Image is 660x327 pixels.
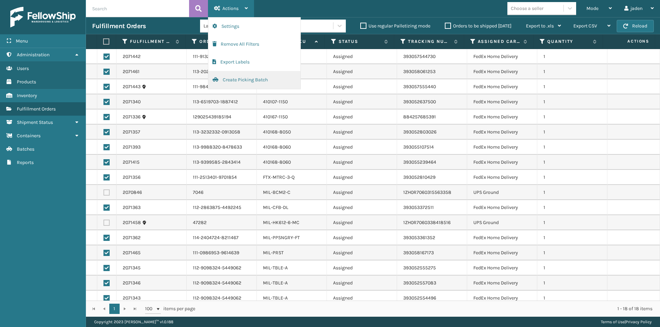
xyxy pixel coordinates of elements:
span: Containers [17,133,41,139]
a: 393057555440 [403,84,436,90]
a: 393058061253 [403,69,436,74]
td: 112-2863875-4492245 [187,200,257,215]
td: Assigned [327,79,397,94]
td: FedEx Home Delivery [467,94,537,109]
td: Assigned [327,215,397,230]
img: logo [10,7,76,27]
td: Assigned [327,276,397,291]
td: FedEx Home Delivery [467,230,537,245]
td: 1 [537,291,607,306]
td: Assigned [327,291,397,306]
td: 1 [537,185,607,200]
span: Users [17,66,29,71]
td: 1 [537,64,607,79]
td: FedEx Home Delivery [467,49,537,64]
td: FedEx Home Delivery [467,125,537,140]
td: 112-9098324-5449062 [187,291,257,306]
td: 1 [537,276,607,291]
td: 111-2513401-9701854 [187,170,257,185]
a: MIL-HK612-6-MC [263,220,299,225]
a: 2071343 [123,295,141,302]
a: 2071458 [123,219,141,226]
a: 393052810429 [403,174,436,180]
a: 393052803026 [403,129,437,135]
a: 2071357 [123,129,140,136]
label: Assigned Carrier Service [478,38,520,45]
a: 2071461 [123,68,140,75]
td: Assigned [327,200,397,215]
a: 410168-8050 [263,129,291,135]
td: 1 [537,215,607,230]
td: Assigned [327,64,397,79]
a: 410168-8060 [263,144,291,150]
a: 393055107514 [403,144,434,150]
a: MIL-PRST [263,250,284,256]
a: FTX-MTRC-3-Q [263,174,295,180]
a: 410167-1150 [263,114,288,120]
a: 393052555275 [403,265,436,271]
span: items per page [145,304,195,314]
td: 113-3232332-0913058 [187,125,257,140]
div: Choose a seller [511,5,543,12]
a: 2071443 [123,83,141,90]
td: 1 [537,94,607,109]
a: 2071336 [123,114,141,120]
td: 1 [537,125,607,140]
td: UPS Ground [467,215,537,230]
td: 1 [537,200,607,215]
td: Assigned [327,155,397,170]
td: 1 [537,109,607,125]
td: 1 [537,155,607,170]
a: 410168-8060 [263,159,291,165]
a: 2071340 [123,98,141,105]
a: MIL-TBLE-A [263,295,288,301]
span: Inventory [17,93,37,98]
label: Fulfillment Order Id [130,38,172,45]
td: FedEx Home Delivery [467,170,537,185]
a: 393052557083 [403,280,436,286]
div: Last 90 Days [203,22,257,30]
td: 113-9399585-2843414 [187,155,257,170]
label: Use regular Palletizing mode [360,23,430,29]
a: 393055239464 [403,159,436,165]
td: 7046 [187,185,257,200]
td: 114-2404724-8211467 [187,230,257,245]
td: 1 [537,230,607,245]
td: FedEx Home Delivery [467,276,537,291]
a: 393052637500 [403,99,436,105]
a: MIL-TBLE-A [263,265,288,271]
span: Administration [17,52,49,58]
td: 113-6519703-1887412 [187,94,257,109]
td: FedEx Home Delivery [467,79,537,94]
a: 2071345 [123,265,141,271]
span: Batches [17,146,34,152]
a: 393058167173 [403,250,434,256]
td: Assigned [327,94,397,109]
a: 2071415 [123,159,140,166]
td: 1 [537,140,607,155]
td: Assigned [327,125,397,140]
a: 2071363 [123,204,141,211]
td: Assigned [327,140,397,155]
td: FedEx Home Delivery [467,109,537,125]
a: 1 [109,304,120,314]
span: 100 [145,305,155,312]
td: FedEx Home Delivery [467,260,537,276]
td: 111-0986953-9614639 [187,245,257,260]
td: Assigned [327,245,397,260]
a: 2071465 [123,249,141,256]
label: Tracking Number [408,38,450,45]
label: Quantity [547,38,590,45]
a: MIL-BCM2-C [263,189,290,195]
h3: Fulfillment Orders [92,22,146,30]
span: Menu [16,38,28,44]
td: 1 [537,79,607,94]
td: 113-9988320-8478633 [187,140,257,155]
td: Assigned [327,230,397,245]
span: Export CSV [573,23,597,29]
label: Orders to be shipped [DATE] [445,23,511,29]
label: Status [339,38,381,45]
a: 393053372511 [403,205,434,210]
a: 393053361352 [403,235,435,241]
span: Fulfillment Orders [17,106,56,112]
